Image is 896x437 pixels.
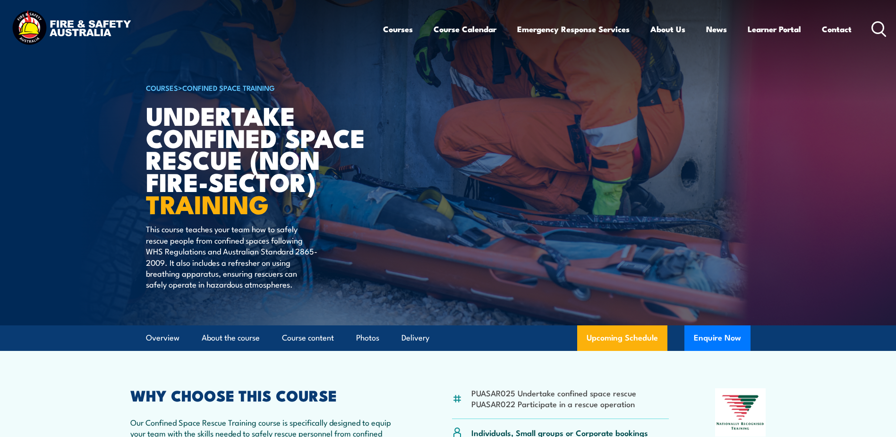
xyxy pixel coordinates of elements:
a: About the course [202,325,260,350]
button: Enquire Now [684,325,751,351]
li: PUASAR022 Participate in a rescue operation [471,398,636,409]
a: Contact [822,17,852,42]
a: COURSES [146,82,178,93]
a: Emergency Response Services [517,17,630,42]
a: Course Calendar [434,17,496,42]
a: Delivery [401,325,429,350]
a: Learner Portal [748,17,801,42]
a: Overview [146,325,179,350]
img: Nationally Recognised Training logo. [715,388,766,437]
strong: TRAINING [146,184,269,223]
a: Confined Space Training [182,82,275,93]
a: About Us [650,17,685,42]
h2: WHY CHOOSE THIS COURSE [130,388,406,402]
p: This course teaches your team how to safely rescue people from confined spaces following WHS Regu... [146,223,318,289]
h6: > [146,82,379,93]
h1: Undertake Confined Space Rescue (non Fire-Sector) [146,104,379,215]
li: PUASAR025 Undertake confined space rescue [471,387,636,398]
a: Photos [356,325,379,350]
a: Course content [282,325,334,350]
a: Upcoming Schedule [577,325,667,351]
a: Courses [383,17,413,42]
a: News [706,17,727,42]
